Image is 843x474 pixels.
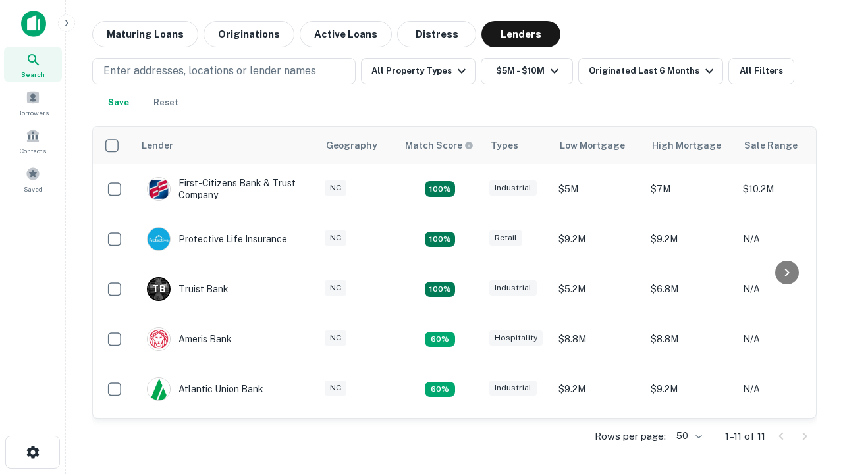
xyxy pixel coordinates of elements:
div: Matching Properties: 2, hasApolloMatch: undefined [425,181,455,197]
button: Active Loans [300,21,392,47]
td: $9.2M [644,214,736,264]
img: picture [148,328,170,350]
div: Low Mortgage [560,138,625,153]
th: Geography [318,127,397,164]
td: $6.8M [644,264,736,314]
iframe: Chat Widget [777,369,843,432]
td: $8.8M [552,314,644,364]
button: All Property Types [361,58,476,84]
div: Types [491,138,518,153]
td: $9.2M [644,364,736,414]
a: Search [4,47,62,82]
button: Originated Last 6 Months [578,58,723,84]
button: Lenders [481,21,560,47]
td: $7M [644,164,736,214]
div: First-citizens Bank & Trust Company [147,177,305,201]
div: NC [325,330,346,346]
div: Originated Last 6 Months [589,63,717,79]
th: Capitalize uses an advanced AI algorithm to match your search with the best lender. The match sco... [397,127,483,164]
div: Matching Properties: 2, hasApolloMatch: undefined [425,232,455,248]
td: $5.2M [552,264,644,314]
td: $6.3M [552,414,644,464]
button: Originations [204,21,294,47]
span: Borrowers [17,107,49,118]
div: Industrial [489,180,537,196]
div: Retail [489,230,522,246]
div: Geography [326,138,377,153]
img: capitalize-icon.png [21,11,46,37]
div: Matching Properties: 3, hasApolloMatch: undefined [425,282,455,298]
img: picture [148,378,170,400]
td: $6.3M [644,414,736,464]
div: NC [325,180,346,196]
a: Borrowers [4,85,62,120]
a: Saved [4,161,62,197]
td: $5M [552,164,644,214]
img: picture [148,228,170,250]
p: Rows per page: [595,429,666,444]
button: Maturing Loans [92,21,198,47]
button: $5M - $10M [481,58,573,84]
div: Capitalize uses an advanced AI algorithm to match your search with the best lender. The match sco... [405,138,474,153]
div: Industrial [489,381,537,396]
div: NC [325,230,346,246]
div: Hospitality [489,330,543,346]
p: 1–11 of 11 [725,429,765,444]
span: Search [21,69,45,80]
th: Low Mortgage [552,127,644,164]
a: Contacts [4,123,62,159]
td: $9.2M [552,214,644,264]
div: Sale Range [744,138,798,153]
div: Truist Bank [147,277,229,301]
td: $8.8M [644,314,736,364]
button: Distress [397,21,476,47]
div: High Mortgage [652,138,721,153]
div: Industrial [489,280,537,296]
div: Matching Properties: 1, hasApolloMatch: undefined [425,382,455,398]
button: Save your search to get updates of matches that match your search criteria. [97,90,140,116]
p: T B [152,282,165,296]
p: Enter addresses, locations or lender names [103,63,316,79]
div: Matching Properties: 1, hasApolloMatch: undefined [425,332,455,348]
div: NC [325,381,346,396]
div: Lender [142,138,173,153]
div: Ameris Bank [147,327,232,351]
button: Reset [145,90,187,116]
div: 50 [671,427,704,446]
th: Types [483,127,552,164]
div: NC [325,280,346,296]
h6: Match Score [405,138,471,153]
span: Saved [24,184,43,194]
div: Protective Life Insurance [147,227,287,251]
th: High Mortgage [644,127,736,164]
img: picture [148,178,170,200]
button: All Filters [728,58,794,84]
td: $9.2M [552,364,644,414]
span: Contacts [20,145,46,156]
th: Lender [134,127,318,164]
button: Enter addresses, locations or lender names [92,58,356,84]
div: Atlantic Union Bank [147,377,263,401]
